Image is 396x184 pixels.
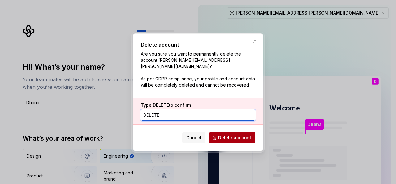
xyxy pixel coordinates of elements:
button: Delete account [209,132,255,143]
span: DELETE [153,102,169,108]
span: Delete account [218,135,251,141]
label: Type to confirm [141,102,191,108]
h2: Delete account [141,41,255,48]
p: Are you sure you want to permanently delete the account [PERSON_NAME][EMAIL_ADDRESS][PERSON_NAME]... [141,51,255,88]
button: Cancel [182,132,205,143]
input: DELETE [141,110,255,121]
span: Cancel [186,135,201,141]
